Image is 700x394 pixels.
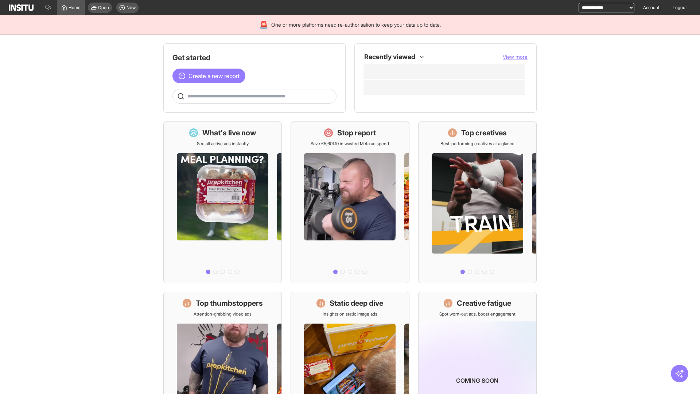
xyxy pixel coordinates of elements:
[194,311,252,317] p: Attention-grabbing video ads
[271,21,441,28] span: One or more platforms need re-authorisation to keep your data up to date.
[337,128,376,138] h1: Stop report
[172,53,337,63] h1: Get started
[259,20,268,30] div: 🚨
[9,4,34,11] img: Logo
[196,298,263,308] h1: Top thumbstoppers
[188,72,240,80] span: Create a new report
[98,5,109,11] span: Open
[163,121,282,283] a: What's live nowSee all active ads instantly
[197,141,249,147] p: See all active ads instantly
[202,128,256,138] h1: What's live now
[330,298,383,308] h1: Static deep dive
[503,53,528,61] button: View more
[323,311,377,317] p: Insights on static image ads
[291,121,409,283] a: Stop reportSave £5,601.10 in wasted Meta ad spend
[440,141,514,147] p: Best-performing creatives at a glance
[311,141,389,147] p: Save £5,601.10 in wasted Meta ad spend
[127,5,136,11] span: New
[418,121,537,283] a: Top creativesBest-performing creatives at a glance
[503,54,528,60] span: View more
[461,128,507,138] h1: Top creatives
[69,5,81,11] span: Home
[172,69,245,83] button: Create a new report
